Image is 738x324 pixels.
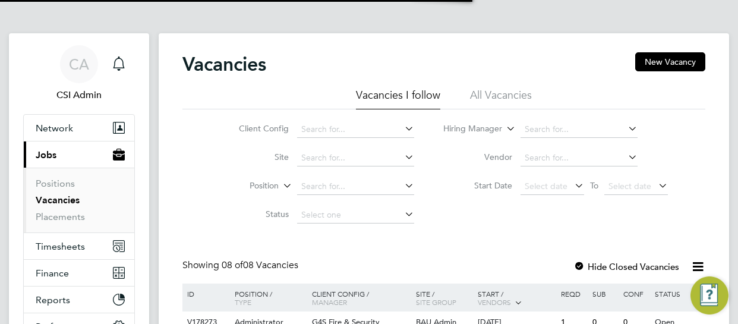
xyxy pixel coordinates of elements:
[24,168,134,232] div: Jobs
[444,180,512,191] label: Start Date
[690,276,728,314] button: Engage Resource Center
[558,284,589,304] div: Reqd
[220,152,289,162] label: Site
[222,259,298,271] span: 08 Vacancies
[36,122,73,134] span: Network
[635,52,705,71] button: New Vacancy
[24,287,134,313] button: Reports
[608,181,651,191] span: Select date
[24,260,134,286] button: Finance
[69,56,89,72] span: CA
[521,150,638,166] input: Search for...
[470,88,532,109] li: All Vacancies
[36,178,75,189] a: Positions
[226,284,309,312] div: Position /
[182,259,301,272] div: Showing
[620,284,651,304] div: Conf
[36,241,85,252] span: Timesheets
[573,261,679,272] label: Hide Closed Vacancies
[297,178,414,195] input: Search for...
[297,207,414,224] input: Select one
[36,268,69,279] span: Finance
[521,121,638,138] input: Search for...
[23,88,135,102] span: CSI Admin
[297,121,414,138] input: Search for...
[312,297,347,307] span: Manager
[309,284,413,312] div: Client Config /
[222,259,243,271] span: 08 of
[478,297,511,307] span: Vendors
[23,45,135,102] a: CACSI Admin
[210,180,279,192] label: Position
[24,233,134,259] button: Timesheets
[413,284,475,312] div: Site /
[36,194,80,206] a: Vacancies
[182,52,266,76] h2: Vacancies
[220,123,289,134] label: Client Config
[220,209,289,219] label: Status
[444,152,512,162] label: Vendor
[589,284,620,304] div: Sub
[24,115,134,141] button: Network
[475,284,558,313] div: Start /
[416,297,456,307] span: Site Group
[356,88,440,109] li: Vacancies I follow
[434,123,502,135] label: Hiring Manager
[235,297,251,307] span: Type
[36,149,56,161] span: Jobs
[36,211,85,222] a: Placements
[24,141,134,168] button: Jobs
[525,181,567,191] span: Select date
[652,284,704,304] div: Status
[586,178,602,193] span: To
[184,284,226,304] div: ID
[36,294,70,306] span: Reports
[297,150,414,166] input: Search for...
